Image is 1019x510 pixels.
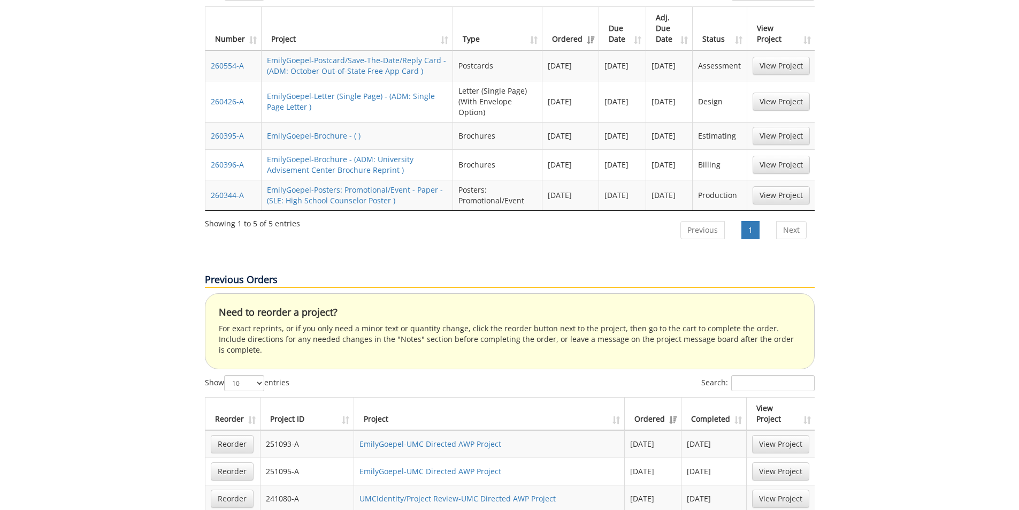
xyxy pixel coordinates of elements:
th: Completed: activate to sort column ascending [681,398,747,430]
select: Showentries [224,375,264,391]
td: Production [693,180,747,210]
td: [DATE] [646,122,693,149]
th: Status: activate to sort column ascending [693,7,747,50]
td: Posters: Promotional/Event [453,180,542,210]
a: 260396-A [211,159,244,170]
td: [DATE] [625,430,681,458]
a: Previous [680,221,725,239]
td: 251093-A [261,430,354,458]
th: View Project: activate to sort column ascending [747,7,815,50]
a: View Project [753,127,810,145]
th: Ordered: activate to sort column ascending [542,7,599,50]
td: [DATE] [681,458,747,485]
a: EmilyGoepel-Brochure - (ADM: University Advisement Center Brochure Reprint ) [267,154,413,175]
th: Due Date: activate to sort column ascending [599,7,646,50]
th: Type: activate to sort column ascending [453,7,542,50]
th: Adj. Due Date: activate to sort column ascending [646,7,693,50]
td: [DATE] [599,180,646,210]
a: View Project [753,186,810,204]
a: 260426-A [211,96,244,106]
td: Brochures [453,149,542,180]
td: [DATE] [599,81,646,122]
td: Letter (Single Page) (With Envelope Option) [453,81,542,122]
a: 1 [741,221,760,239]
a: Reorder [211,490,254,508]
a: EmilyGoepel-Postcard/Save-The-Date/Reply Card - (ADM: October Out-of-State Free App Card ) [267,55,446,76]
a: Next [776,221,807,239]
label: Show entries [205,375,289,391]
td: Estimating [693,122,747,149]
a: View Project [753,57,810,75]
td: [DATE] [646,149,693,180]
th: Project: activate to sort column ascending [354,398,625,430]
th: Project: activate to sort column ascending [262,7,454,50]
a: EmilyGoepel-Posters: Promotional/Event - Paper - (SLE: High School Counselor Poster ) [267,185,443,205]
p: For exact reprints, or if you only need a minor text or quantity change, click the reorder button... [219,323,801,355]
a: View Project [753,93,810,111]
label: Search: [701,375,815,391]
a: EmilyGoepel-Letter (Single Page) - (ADM: Single Page Letter ) [267,91,435,112]
a: EmilyGoepel-Brochure - ( ) [267,131,361,141]
a: UMCIdentity/Project Review-UMC Directed AWP Project [359,493,556,504]
th: Number: activate to sort column ascending [205,7,262,50]
th: View Project: activate to sort column ascending [747,398,815,430]
a: View Project [752,490,809,508]
div: Showing 1 to 5 of 5 entries [205,214,300,229]
td: Design [693,81,747,122]
td: Assessment [693,50,747,81]
a: EmilyGoepel-UMC Directed AWP Project [359,439,501,449]
a: Reorder [211,435,254,453]
td: [DATE] [599,50,646,81]
p: Previous Orders [205,273,815,288]
td: [DATE] [646,180,693,210]
th: Ordered: activate to sort column ascending [625,398,681,430]
a: View Project [753,156,810,174]
th: Reorder: activate to sort column ascending [205,398,261,430]
td: Billing [693,149,747,180]
td: [DATE] [542,180,599,210]
a: View Project [752,435,809,453]
a: 260554-A [211,60,244,71]
a: 260395-A [211,131,244,141]
td: [DATE] [625,458,681,485]
a: 260344-A [211,190,244,200]
td: [DATE] [646,81,693,122]
h4: Need to reorder a project? [219,307,801,318]
td: [DATE] [542,81,599,122]
td: [DATE] [646,50,693,81]
th: Project ID: activate to sort column ascending [261,398,354,430]
td: Brochures [453,122,542,149]
td: [DATE] [599,149,646,180]
td: 251095-A [261,458,354,485]
td: [DATE] [542,50,599,81]
td: Postcards [453,50,542,81]
a: EmilyGoepel-UMC Directed AWP Project [359,466,501,476]
input: Search: [731,375,815,391]
td: [DATE] [681,430,747,458]
td: [DATE] [599,122,646,149]
td: [DATE] [542,149,599,180]
a: View Project [752,462,809,481]
td: [DATE] [542,122,599,149]
a: Reorder [211,462,254,481]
